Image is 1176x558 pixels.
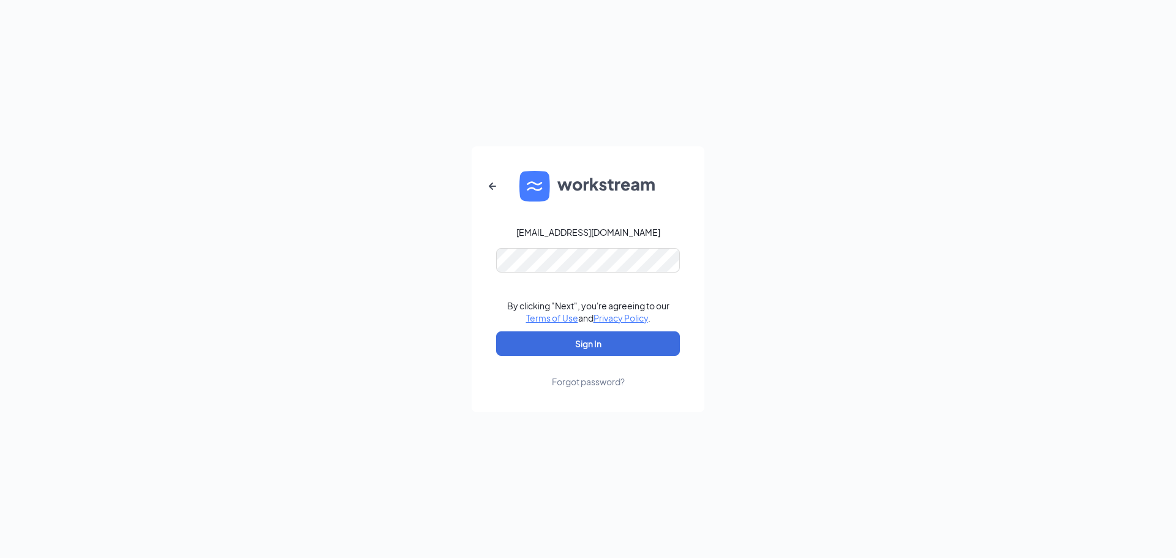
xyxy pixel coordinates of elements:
[552,356,625,388] a: Forgot password?
[594,312,648,323] a: Privacy Policy
[516,226,660,238] div: [EMAIL_ADDRESS][DOMAIN_NAME]
[485,179,500,194] svg: ArrowLeftNew
[519,171,657,202] img: WS logo and Workstream text
[507,300,669,324] div: By clicking "Next", you're agreeing to our and .
[496,331,680,356] button: Sign In
[526,312,578,323] a: Terms of Use
[552,375,625,388] div: Forgot password?
[478,172,507,201] button: ArrowLeftNew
